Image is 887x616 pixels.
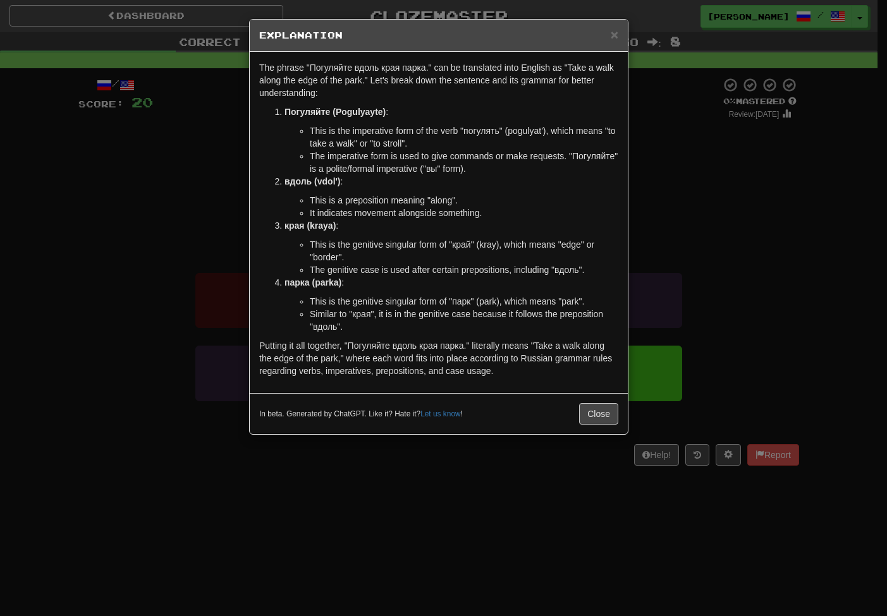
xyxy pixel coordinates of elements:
[259,409,463,420] small: In beta. Generated by ChatGPT. Like it? Hate it? !
[420,409,460,418] a: Let us know
[310,238,618,263] li: This is the genitive singular form of "край" (kray), which means "edge" or "border".
[310,150,618,175] li: The imperative form is used to give commands or make requests. "Погуляйте" is a polite/formal imp...
[259,339,618,377] p: Putting it all together, "Погуляйте вдоль края парка." literally means "Take a walk along the edg...
[284,219,618,232] p: :
[284,175,618,188] p: :
[310,308,618,333] li: Similar to "края", it is in the genitive case because it follows the preposition "вдоль".
[579,403,618,425] button: Close
[284,107,386,117] strong: Погуляйте (Pogulyayte)
[310,295,618,308] li: This is the genitive singular form of "парк" (park), which means "park".
[284,106,618,118] p: :
[310,194,618,207] li: This is a preposition meaning "along".
[284,220,336,231] strong: края (kraya)
[259,61,618,99] p: The phrase "Погуляйте вдоль края парка." can be translated into English as "Take a walk along the...
[259,29,618,42] h5: Explanation
[310,124,618,150] li: This is the imperative form of the verb "погулять" (pogulyat'), which means "to take a walk" or "...
[284,176,341,186] strong: вдоль (vdol')
[284,277,341,287] strong: парка (parka)
[310,207,618,219] li: It indicates movement alongside something.
[310,263,618,276] li: The genitive case is used after certain prepositions, including "вдоль".
[611,27,618,42] span: ×
[284,276,618,289] p: :
[611,28,618,41] button: Close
